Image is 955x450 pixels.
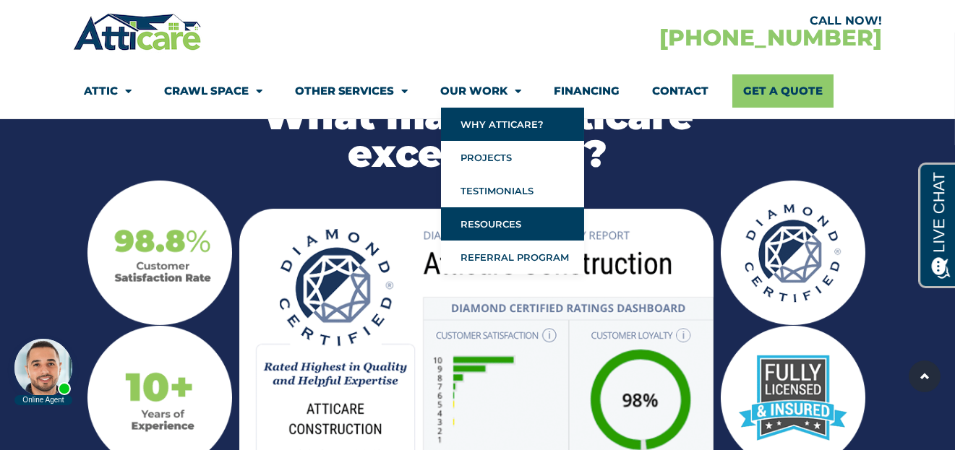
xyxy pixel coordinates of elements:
[653,74,709,108] a: Contact
[138,98,818,173] h2: What makes Atticare exceptional?
[87,181,232,325] img: 98.8% customer satisfaction rating
[441,141,584,174] a: Projects
[84,74,872,108] nav: Menu
[441,74,522,108] a: Our Work
[35,12,116,30] span: Opens a chat window
[441,108,584,141] a: Why Atticare?
[441,207,584,241] a: Resources
[478,15,883,27] div: CALL NOW!
[441,241,584,274] a: Referral Program
[7,298,239,407] iframe: Chat Invitation
[295,74,408,108] a: Other Services
[732,74,834,108] a: Get A Quote
[164,74,262,108] a: Crawl Space
[554,74,620,108] a: Financing
[441,174,584,207] a: Testimonials
[84,74,132,108] a: Attic
[721,181,865,325] img: Diamond Certified badge
[441,108,584,274] ul: Our Work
